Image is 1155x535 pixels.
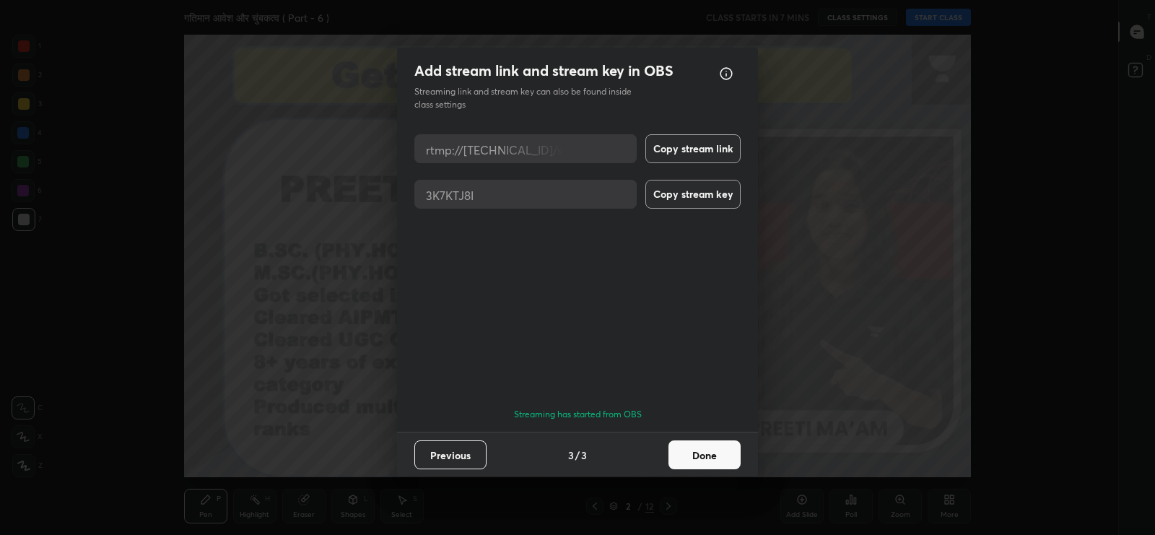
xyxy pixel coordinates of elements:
[414,134,606,163] div: rtmp://[TECHNICAL_ID]/stream
[645,134,741,163] button: Copy stream link
[414,180,485,209] div: 3K7KTJ8I
[581,448,587,463] h4: 3
[414,409,741,420] div: Streaming has started from OBS
[645,180,741,209] button: Copy stream key
[414,85,648,111] p: Streaming link and stream key can also be found inside class settings
[668,440,741,469] button: Done
[575,448,580,463] h4: /
[414,440,487,469] button: Previous
[414,61,674,80] h2: Add stream link and stream key in OBS
[568,448,574,463] h4: 3
[414,225,741,388] video: Your browser does not support HTML video.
